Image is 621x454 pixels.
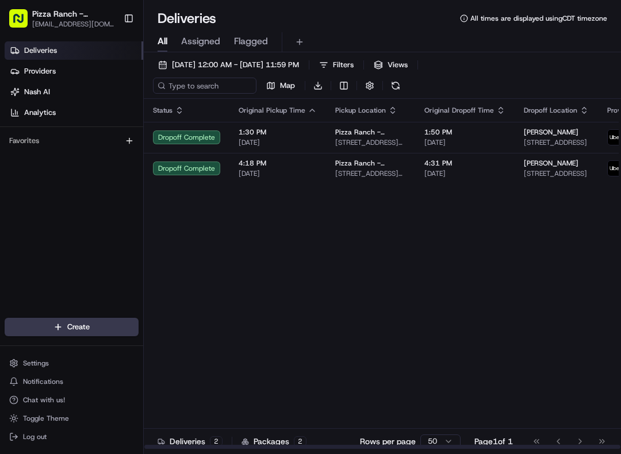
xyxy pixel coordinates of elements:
button: [EMAIL_ADDRESS][DOMAIN_NAME] [32,20,114,29]
button: Filters [314,57,359,73]
span: Dropoff Location [524,106,577,115]
span: 4:18 PM [239,159,317,168]
div: 2 [294,436,306,447]
span: Toggle Theme [23,414,69,423]
a: Nash AI [5,83,143,101]
button: [DATE] 12:00 AM - [DATE] 11:59 PM [153,57,304,73]
div: Deliveries [158,436,223,447]
button: Map [261,78,300,94]
span: Map [280,80,295,91]
span: [DATE] [424,169,505,178]
button: Toggle Theme [5,410,139,426]
span: Create [67,322,90,332]
span: [DATE] 12:00 AM - [DATE] 11:59 PM [172,60,299,70]
span: Providers [24,66,56,76]
button: Pizza Ranch - [GEOGRAPHIC_DATA], [GEOGRAPHIC_DATA] [32,8,114,20]
span: [STREET_ADDRESS] [524,169,589,178]
button: Create [5,318,139,336]
button: Refresh [388,78,404,94]
a: Deliveries [5,41,143,60]
span: Views [388,60,408,70]
button: Settings [5,355,139,371]
span: Deliveries [24,45,57,56]
p: Rows per page [360,436,416,447]
span: Status [153,106,172,115]
span: [STREET_ADDRESS][PERSON_NAME] [335,169,406,178]
a: Providers [5,62,143,80]
div: Favorites [5,132,139,150]
span: Original Pickup Time [239,106,305,115]
div: Page 1 of 1 [474,436,513,447]
button: Pizza Ranch - [GEOGRAPHIC_DATA], [GEOGRAPHIC_DATA][EMAIL_ADDRESS][DOMAIN_NAME] [5,5,119,32]
span: [PERSON_NAME] [524,159,578,168]
span: 4:31 PM [424,159,505,168]
span: [DATE] [239,169,317,178]
h1: Deliveries [158,9,216,28]
span: [DATE] [424,138,505,147]
button: Chat with us! [5,392,139,408]
span: Nash AI [24,87,50,97]
span: 1:50 PM [424,128,505,137]
span: [PERSON_NAME] [524,128,578,137]
div: Packages [241,436,306,447]
span: Notifications [23,377,63,386]
span: Analytics [24,107,56,118]
span: Pizza Ranch - [GEOGRAPHIC_DATA], [GEOGRAPHIC_DATA] [335,159,406,168]
span: Settings [23,359,49,368]
span: Pizza Ranch - [GEOGRAPHIC_DATA], [GEOGRAPHIC_DATA] [335,128,406,137]
button: Views [369,57,413,73]
span: All [158,34,167,48]
span: Assigned [181,34,220,48]
a: Analytics [5,103,143,122]
span: Flagged [234,34,268,48]
span: [STREET_ADDRESS] [524,138,589,147]
div: 2 [210,436,223,447]
span: 1:30 PM [239,128,317,137]
button: Notifications [5,374,139,390]
span: Filters [333,60,354,70]
span: Pickup Location [335,106,386,115]
span: All times are displayed using CDT timezone [470,14,607,23]
button: Log out [5,429,139,445]
span: [STREET_ADDRESS][PERSON_NAME] [335,138,406,147]
span: Original Dropoff Time [424,106,494,115]
span: [DATE] [239,138,317,147]
input: Type to search [153,78,256,94]
span: Chat with us! [23,395,65,405]
span: Log out [23,432,47,441]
